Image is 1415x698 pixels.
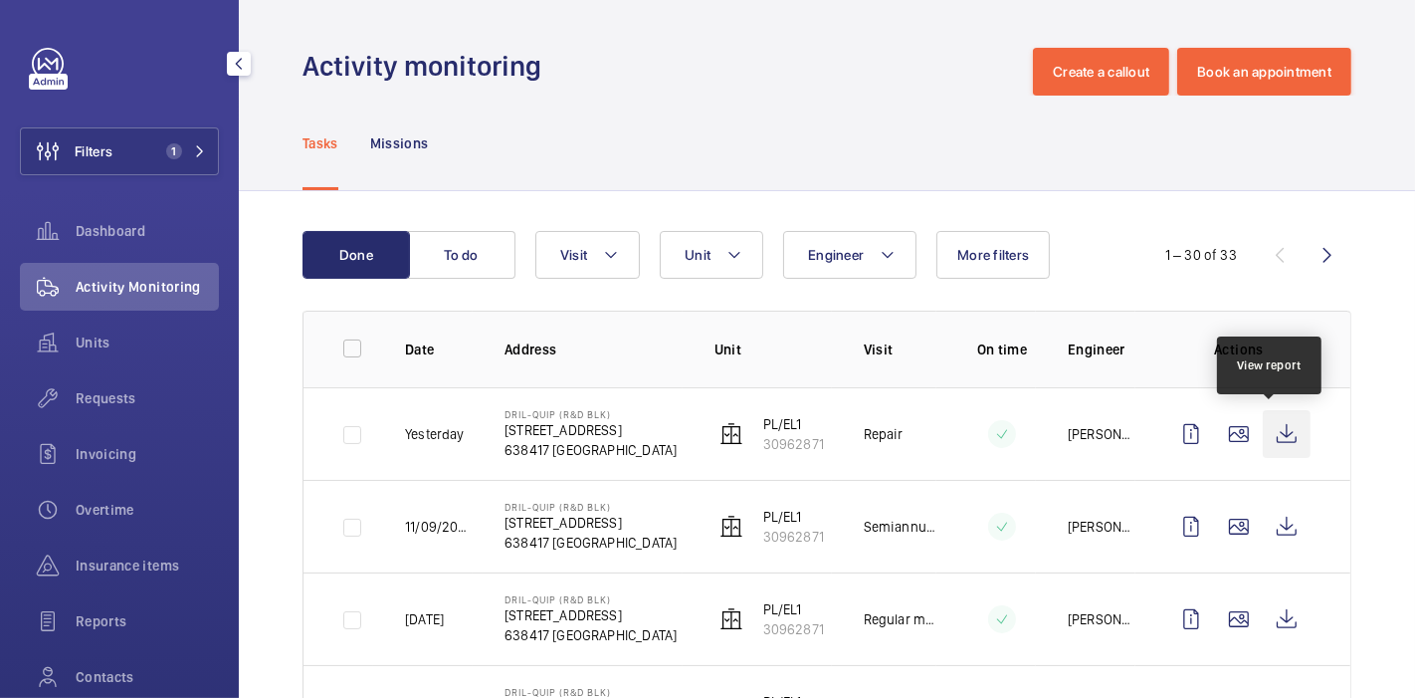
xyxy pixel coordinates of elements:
[763,619,824,639] p: 30962871
[1068,609,1135,629] p: [PERSON_NAME]
[535,231,640,279] button: Visit
[1165,245,1237,265] div: 1 – 30 of 33
[76,611,219,631] span: Reports
[1068,424,1135,444] p: [PERSON_NAME]
[76,221,219,241] span: Dashboard
[719,422,743,446] img: elevator.svg
[783,231,916,279] button: Engineer
[864,340,936,359] p: Visit
[303,133,338,153] p: Tasks
[505,605,677,625] p: [STREET_ADDRESS]
[505,533,677,553] p: 638417 [GEOGRAPHIC_DATA]
[763,434,824,454] p: 30962871
[714,340,832,359] p: Unit
[166,143,182,159] span: 1
[405,340,473,359] p: Date
[1177,48,1351,96] button: Book an appointment
[505,408,677,420] p: Dril-Quip (R&D Blk)
[957,247,1029,263] span: More filters
[936,231,1050,279] button: More filters
[1033,48,1169,96] button: Create a callout
[864,609,936,629] p: Regular maintenance
[76,277,219,297] span: Activity Monitoring
[303,48,553,85] h1: Activity monitoring
[75,141,112,161] span: Filters
[76,388,219,408] span: Requests
[1167,340,1311,359] p: Actions
[405,424,465,444] p: Yesterday
[763,599,824,619] p: PL/EL1
[505,593,677,605] p: Dril-Quip (R&D Blk)
[1237,356,1302,374] div: View report
[76,444,219,464] span: Invoicing
[405,609,444,629] p: [DATE]
[505,501,677,513] p: Dril-Quip (R&D Blk)
[76,667,219,687] span: Contacts
[864,517,936,537] p: Semiannual maintenance
[808,247,864,263] span: Engineer
[1068,340,1135,359] p: Engineer
[76,500,219,520] span: Overtime
[864,424,904,444] p: Repair
[505,340,683,359] p: Address
[408,231,515,279] button: To do
[505,420,677,440] p: [STREET_ADDRESS]
[76,333,219,352] span: Units
[763,507,824,527] p: PL/EL1
[560,247,587,263] span: Visit
[505,686,677,698] p: Dril-Quip (R&D Blk)
[505,513,677,533] p: [STREET_ADDRESS]
[76,556,219,576] span: Insurance items
[405,517,473,537] p: 11/09/2025
[20,127,219,175] button: Filters1
[719,515,743,539] img: elevator.svg
[719,607,743,631] img: elevator.svg
[968,340,1036,359] p: On time
[763,414,824,434] p: PL/EL1
[685,247,710,263] span: Unit
[505,625,677,645] p: 638417 [GEOGRAPHIC_DATA]
[763,527,824,547] p: 30962871
[505,440,677,460] p: 638417 [GEOGRAPHIC_DATA]
[1068,517,1135,537] p: [PERSON_NAME] Bin [PERSON_NAME]
[660,231,763,279] button: Unit
[303,231,410,279] button: Done
[370,133,429,153] p: Missions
